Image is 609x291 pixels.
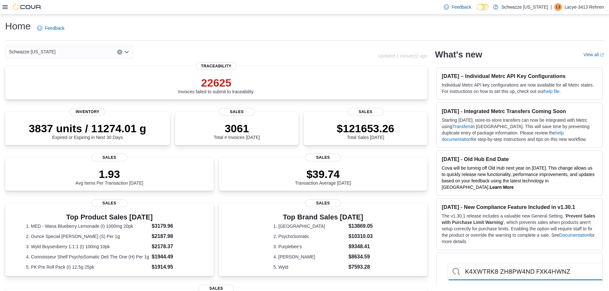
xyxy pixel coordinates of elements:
[273,254,346,260] dt: 4. [PERSON_NAME]
[550,3,552,11] p: |
[442,204,597,210] h3: [DATE] - New Compliance Feature Included in v1.30.1
[544,89,559,94] a: help file
[117,50,122,55] button: Clear input
[442,82,597,95] p: Individual Metrc API key configurations are now available for all Metrc states. For instructions ...
[76,168,143,186] div: Avg Items Per Transaction [DATE]
[442,213,595,225] strong: Prevent Sales with Purchase Limit Warning
[442,130,564,142] a: help documentation
[92,154,127,161] span: Sales
[26,233,149,240] dt: 2. Ounce Special [PERSON_NAME] (S) Per 1g
[442,108,597,114] h3: [DATE] - Integrated Metrc Transfers Coming Soon
[92,199,127,207] span: Sales
[152,243,193,250] dd: $2178.37
[196,62,236,70] span: Traceability
[305,199,341,207] span: Sales
[152,263,193,271] dd: $1914.95
[273,223,346,229] dt: 1. [GEOGRAPHIC_DATA]
[214,122,260,135] p: 3061
[5,20,31,33] h1: Home
[442,156,597,162] h3: [DATE] - Old Hub End Date
[556,3,560,11] span: L3
[600,53,604,57] svg: External link
[26,264,149,270] dt: 5. PK Pre Roll Pack (I) 12.5g 25pk
[583,52,604,57] a: View allExternal link
[29,122,146,135] p: 3837 units / 11274.01 g
[26,243,149,250] dt: 3. Wyld Boysenberry 1:1:1 (I) 100mg 10pk
[29,122,146,140] div: Expired or Expiring in Next 30 Days
[501,3,548,11] p: Schwazze [US_STATE]
[442,73,597,79] h3: [DATE] – Individual Metrc API Key Configurations
[152,233,193,240] dd: $2187.98
[441,1,474,13] a: Feedback
[349,233,373,240] dd: $10310.03
[76,168,143,180] p: 1.93
[26,223,149,229] dt: 1. MED - Wana Blueberry Lemonade (I) 1000mg 20pk
[477,4,490,11] input: Dark Mode
[69,108,105,116] span: Inventory
[9,48,56,56] span: Schwazze [US_STATE]
[273,243,346,250] dt: 3. Purplebee's
[295,168,351,186] div: Transaction Average [DATE]
[178,76,254,94] div: Invoices failed to submit to traceability.
[305,154,341,161] span: Sales
[219,108,255,116] span: Sales
[349,263,373,271] dd: $7593.28
[273,264,346,270] dt: 5. Wyld
[442,165,595,190] span: Cova will be turning off Old Hub next year on [DATE]. This change allows us to quickly release ne...
[13,4,42,10] img: Cova
[349,222,373,230] dd: $13869.05
[435,50,482,60] h2: What's new
[378,53,427,58] p: Updated 1 minute(s) ago
[152,253,193,261] dd: $1944.49
[452,4,471,10] span: Feedback
[490,185,514,190] a: Learn More
[453,124,471,129] a: Transfers
[178,76,254,89] p: 22625
[26,254,149,260] dt: 4. Connoisseur Shelf PsychoSomatic Deli The One (H) Per 1g
[152,222,193,230] dd: $3179.96
[559,233,589,238] a: Documentation
[442,213,597,245] p: The v1.30.1 release includes a valuable new General Setting, ' ', which prevents sales when produ...
[273,213,373,221] h3: Top Brand Sales [DATE]
[273,233,346,240] dt: 2. PsychoSomatic
[295,168,351,180] p: $39.74
[349,243,373,250] dd: $9348.41
[337,122,394,140] div: Total Sales [DATE]
[554,3,562,11] div: Lacye-3413 Rehren
[214,122,260,140] div: Total # Invoices [DATE]
[337,122,394,135] p: $121653.26
[35,22,67,34] a: Feedback
[348,108,383,116] span: Sales
[442,117,597,142] p: Starting [DATE], store-to-store transfers can now be integrated with Metrc using in [GEOGRAPHIC_D...
[565,3,604,11] p: Lacye-3413 Rehren
[45,25,64,31] span: Feedback
[26,213,193,221] h3: Top Product Sales [DATE]
[124,50,129,55] button: Open list of options
[349,253,373,261] dd: $8634.59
